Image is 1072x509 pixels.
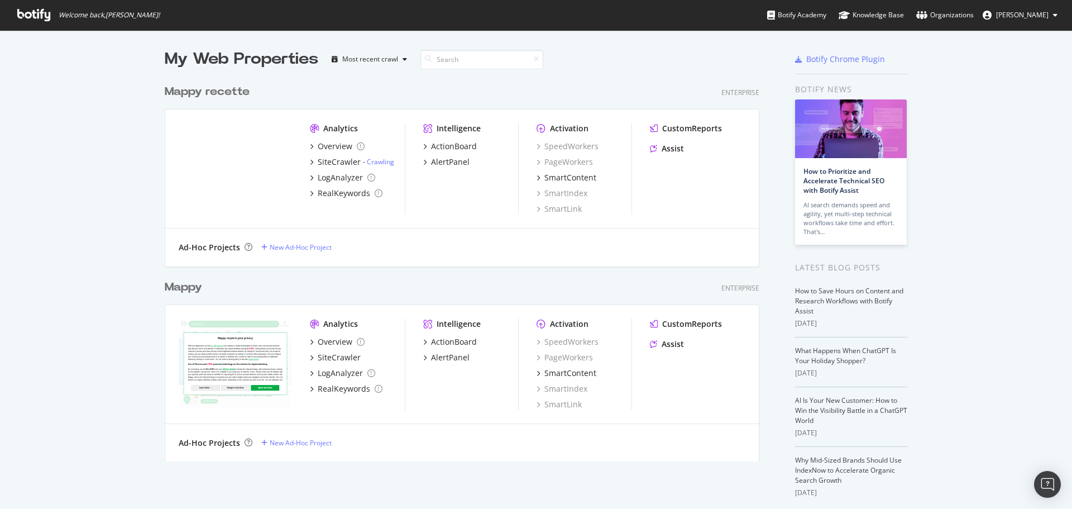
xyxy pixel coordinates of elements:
div: Mappy recette [165,84,250,100]
button: Most recent crawl [327,50,411,68]
div: Open Intercom Messenger [1034,471,1061,498]
a: SmartContent [537,172,596,183]
div: Assist [662,339,684,350]
div: Enterprise [721,283,759,293]
div: Latest Blog Posts [795,261,907,274]
a: SmartIndex [537,188,587,199]
a: AlertPanel [423,352,470,363]
div: ActionBoard [431,336,477,348]
div: New Ad-Hoc Project [270,242,332,252]
a: Overview [310,141,365,152]
a: SpeedWorkers [537,336,599,348]
a: CustomReports [650,318,722,330]
a: What Happens When ChatGPT Is Your Holiday Shopper? [795,346,896,365]
a: ActionBoard [423,336,477,348]
div: [DATE] [795,488,907,498]
a: CustomReports [650,123,722,134]
a: How to Prioritize and Accelerate Technical SEO with Botify Assist [803,167,884,195]
div: Analytics [323,123,358,134]
div: Botify news [795,83,907,96]
a: Mappy [165,279,207,296]
a: Mappy recette [165,84,254,100]
a: SmartLink [537,203,582,215]
span: Laetitia Torrelli [996,10,1049,20]
a: Why Mid-Sized Brands Should Use IndexNow to Accelerate Organic Search Growth [795,455,902,485]
div: My Web Properties [165,48,318,70]
div: [DATE] [795,318,907,329]
a: SmartIndex [537,383,587,394]
div: grid [165,70,768,462]
div: Overview [318,141,352,152]
div: Ad-Hoc Projects [179,242,240,253]
div: Organizations [916,9,974,21]
div: [DATE] [795,368,907,378]
div: RealKeywords [318,383,370,394]
div: Mappy [165,279,202,296]
a: How to Save Hours on Content and Research Workflows with Botify Assist [795,286,903,316]
a: AI Is Your New Customer: How to Win the Visibility Battle in a ChatGPT World [795,396,907,425]
a: SpeedWorkers [537,141,599,152]
div: AlertPanel [431,156,470,168]
div: [DATE] [795,428,907,438]
div: Activation [550,123,588,134]
img: How to Prioritize and Accelerate Technical SEO with Botify Assist [795,99,907,158]
a: LogAnalyzer [310,368,375,379]
img: fr.mappy.com [179,318,292,409]
div: Botify Academy [767,9,826,21]
a: SiteCrawler- Crawling [310,156,394,168]
a: Overview [310,336,365,348]
div: Overview [318,336,352,348]
div: SiteCrawler [318,156,361,168]
a: PageWorkers [537,156,593,168]
div: Ad-Hoc Projects [179,437,240,449]
div: ActionBoard [431,141,477,152]
div: RealKeywords [318,188,370,199]
div: Assist [662,143,684,154]
input: Search [420,50,543,69]
div: New Ad-Hoc Project [270,438,332,448]
div: Most recent crawl [342,56,398,63]
div: CustomReports [662,318,722,330]
a: PageWorkers [537,352,593,363]
a: SmartLink [537,399,582,410]
div: CustomReports [662,123,722,134]
div: Knowledge Base [839,9,904,21]
a: RealKeywords [310,383,382,394]
div: Analytics [323,318,358,330]
div: LogAnalyzer [318,172,363,183]
a: New Ad-Hoc Project [261,438,332,448]
a: Assist [650,143,684,154]
div: Activation [550,318,588,330]
div: Botify Chrome Plugin [806,54,885,65]
div: LogAnalyzer [318,368,363,379]
a: Crawling [367,157,394,167]
a: ActionBoard [423,141,477,152]
a: AlertPanel [423,156,470,168]
a: SiteCrawler [310,352,361,363]
div: SiteCrawler [318,352,361,363]
div: AlertPanel [431,352,470,363]
a: Assist [650,339,684,350]
a: RealKeywords [310,188,382,199]
a: LogAnalyzer [310,172,375,183]
div: - [363,157,394,167]
div: Enterprise [721,88,759,97]
button: [PERSON_NAME] [974,6,1066,24]
div: Intelligence [437,318,481,330]
div: Intelligence [437,123,481,134]
div: SmartContent [544,172,596,183]
a: Botify Chrome Plugin [795,54,885,65]
a: New Ad-Hoc Project [261,242,332,252]
div: SmartContent [544,368,596,379]
a: SmartContent [537,368,596,379]
div: AI search demands speed and agility, yet multi-step technical workflows take time and effort. Tha... [803,201,898,236]
span: Welcome back, [PERSON_NAME] ! [59,11,160,20]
